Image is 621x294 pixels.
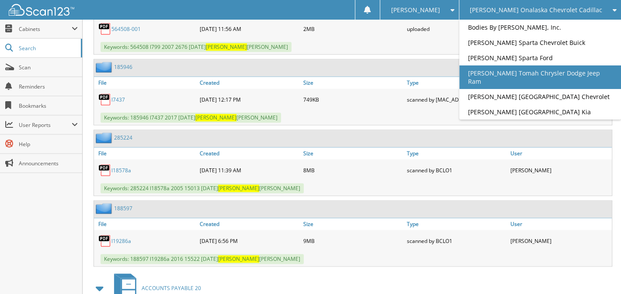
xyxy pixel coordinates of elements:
div: scanned by [MAC_ADDRESS] [405,91,508,108]
span: [PERSON_NAME] [218,255,259,263]
span: ACCOUNTS PAYABLE 20 [142,284,201,292]
a: Created [198,218,301,230]
a: Size [301,77,405,89]
span: [PERSON_NAME] [391,7,440,13]
a: [PERSON_NAME] Sparta Chevrolet Buick [459,35,621,50]
span: User Reports [19,121,72,129]
a: Size [301,218,405,230]
div: scanned by BCLO1 [405,232,508,250]
div: [DATE] 11:39 AM [198,161,301,179]
a: Bodies By [PERSON_NAME], Inc. [459,20,621,35]
iframe: Chat Widget [577,252,621,294]
div: [DATE] 11:56 AM [198,20,301,38]
a: 188597 [114,205,132,212]
img: folder2.png [96,132,114,143]
img: folder2.png [96,62,114,72]
a: User [508,147,612,159]
a: User [508,218,612,230]
span: Help [19,140,78,148]
a: [PERSON_NAME] [GEOGRAPHIC_DATA] Kia [459,104,621,120]
div: [PERSON_NAME] [508,161,612,179]
a: l7437 [111,96,125,103]
a: [PERSON_NAME] Sparta Ford [459,50,621,65]
img: folder2.png [96,203,114,214]
a: Type [405,77,508,89]
a: 185946 [114,63,132,71]
span: Keywords: 564508 l799 2007 2676 [DATE] [PERSON_NAME] [101,42,291,52]
img: PDF.png [98,93,111,106]
a: l18578a [111,167,131,174]
img: PDF.png [98,234,111,247]
span: Keywords: 185946 l7437 2017 [DATE] [PERSON_NAME] [101,113,281,123]
img: PDF.png [98,164,111,177]
span: [PERSON_NAME] [195,114,236,121]
a: Size [301,147,405,159]
a: 564508-001 [111,25,141,33]
span: Search [19,44,76,52]
a: Created [198,147,301,159]
span: Announcements [19,160,78,167]
a: 285224 [114,134,132,141]
img: scan123-logo-white.svg [9,4,74,16]
span: [PERSON_NAME] [218,185,259,192]
span: Reminders [19,83,78,90]
span: Scan [19,64,78,71]
img: PDF.png [98,22,111,35]
a: File [94,77,198,89]
div: scanned by BCLO1 [405,161,508,179]
a: Created [198,77,301,89]
a: Type [405,218,508,230]
span: Cabinets [19,25,72,33]
span: [PERSON_NAME] Onalaska Chevrolet Cadillac [470,7,602,13]
a: [PERSON_NAME] Tomah Chrysler Dodge Jeep Ram [459,65,621,89]
div: 9MB [301,232,405,250]
span: Bookmarks [19,102,78,109]
a: l19286a [111,237,131,245]
span: [PERSON_NAME] [206,43,247,51]
a: [PERSON_NAME] [GEOGRAPHIC_DATA] Chevrolet [459,89,621,104]
div: [DATE] 6:56 PM [198,232,301,250]
span: Keywords: 285224 l18578a 2005 15013 [DATE] [PERSON_NAME] [101,183,304,193]
div: uploaded [405,20,508,38]
a: Type [405,147,508,159]
div: 749KB [301,91,405,108]
a: File [94,147,198,159]
div: [PERSON_NAME] [508,232,612,250]
a: File [94,218,198,230]
span: Keywords: 188597 l19286a 2016 15522 [DATE] [PERSON_NAME] [101,254,304,264]
div: [DATE] 12:17 PM [198,91,301,108]
div: 8MB [301,161,405,179]
div: 2MB [301,20,405,38]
